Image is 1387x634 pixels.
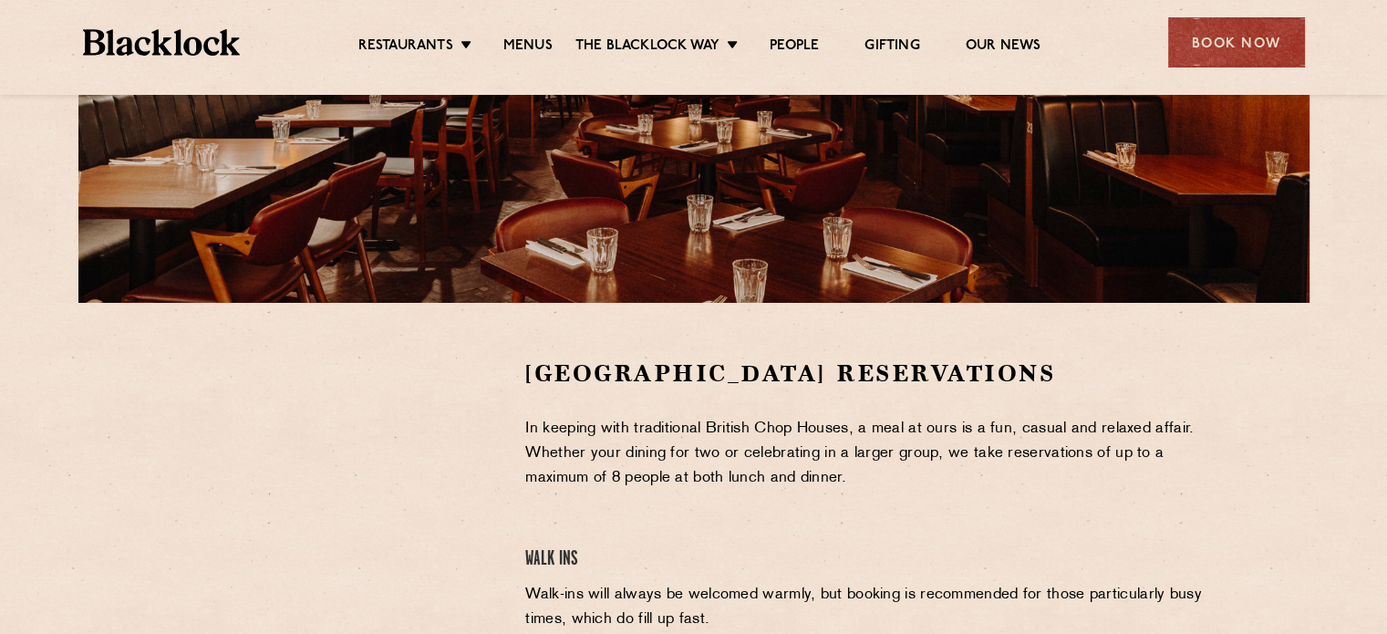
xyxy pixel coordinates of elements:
[966,37,1041,57] a: Our News
[575,37,719,57] a: The Blacklock Way
[864,37,919,57] a: Gifting
[525,417,1225,491] p: In keeping with traditional British Chop Houses, a meal at ours is a fun, casual and relaxed affa...
[83,29,241,56] img: BL_Textured_Logo-footer-cropped.svg
[358,37,453,57] a: Restaurants
[503,37,553,57] a: Menus
[525,547,1225,572] h4: Walk Ins
[525,358,1225,390] h2: [GEOGRAPHIC_DATA] Reservations
[1168,17,1305,68] div: Book Now
[525,583,1225,632] p: Walk-ins will always be welcomed warmly, but booking is recommended for those particularly busy t...
[770,37,819,57] a: People
[228,358,432,632] iframe: OpenTable make booking widget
